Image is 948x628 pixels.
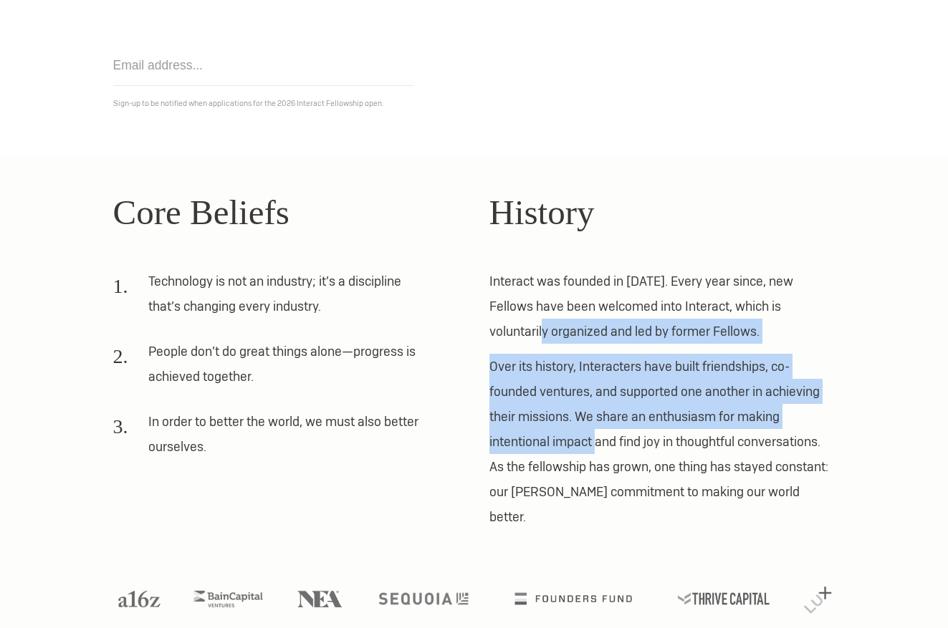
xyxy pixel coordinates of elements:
li: In order to better the world, we must also better ourselves. [113,409,429,469]
img: Founders Fund logo [514,593,631,604]
img: Bain Capital Ventures logo [193,591,262,607]
img: Thrive Capital logo [678,593,770,604]
li: Technology is not an industry; it’s a discipline that’s changing every industry. [113,269,429,329]
input: Email address... [113,45,414,86]
p: Sign-up to be notified when applications for the 2026 Interact Fellowship open. [113,96,836,111]
img: Lux Capital logo [804,586,832,614]
h2: Core Beliefs [113,186,459,239]
img: A16Z logo [118,591,160,607]
p: Over its history, Interacters have built friendships, co-founded ventures, and supported one anot... [489,354,836,529]
li: People don’t do great things alone—progress is achieved together. [113,339,429,399]
p: Interact was founded in [DATE]. Every year since, new Fellows have been welcomed into Interact, w... [489,269,836,344]
h2: History [489,186,836,239]
img: Sequoia logo [379,593,469,604]
img: NEA logo [297,591,343,607]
